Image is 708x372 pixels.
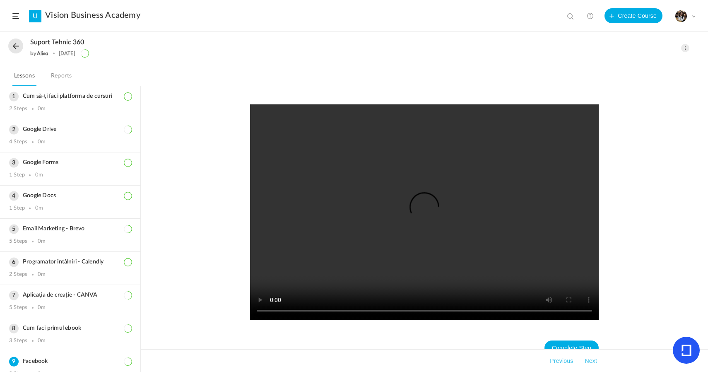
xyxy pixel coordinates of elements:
div: 0m [38,271,46,278]
div: 0m [38,304,46,311]
div: 2 Steps [9,106,27,112]
h3: Google Forms [9,159,131,166]
h3: Cum faci primul ebook [9,325,131,332]
div: 1 Step [9,205,25,212]
div: 0m [38,338,46,344]
a: Reports [49,70,74,86]
div: by [30,51,48,56]
div: 5 Steps [9,238,27,245]
div: 5 Steps [9,304,27,311]
span: Suport tehnic 360 [30,39,84,46]
a: Lessons [12,70,36,86]
button: Previous [548,356,575,366]
h3: Email Marketing - Brevo [9,225,131,232]
div: 0m [38,106,46,112]
a: Vision Business Academy [45,10,140,20]
div: 0m [35,172,43,179]
a: U [29,10,41,22]
h3: Aplicația de creație - CANVA [9,292,131,299]
div: 1 Step [9,172,25,179]
div: 3 Steps [9,338,27,344]
img: tempimagehs7pti.png [675,10,687,22]
a: Alisa [37,50,49,56]
h3: Google Drive [9,126,131,133]
h3: Google Docs [9,192,131,199]
div: [DATE] [59,51,75,56]
h3: Facebook [9,358,131,365]
h3: Cum să-ți faci platforma de cursuri [9,93,131,100]
h3: Programator întâlniri - Calendly [9,258,131,266]
button: Complete Step [544,341,599,355]
div: 0m [38,139,46,145]
div: 2 Steps [9,271,27,278]
button: Next [583,356,599,366]
div: 0m [35,205,43,212]
div: 0m [38,238,46,245]
div: 4 Steps [9,139,27,145]
button: Create Course [604,8,662,23]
